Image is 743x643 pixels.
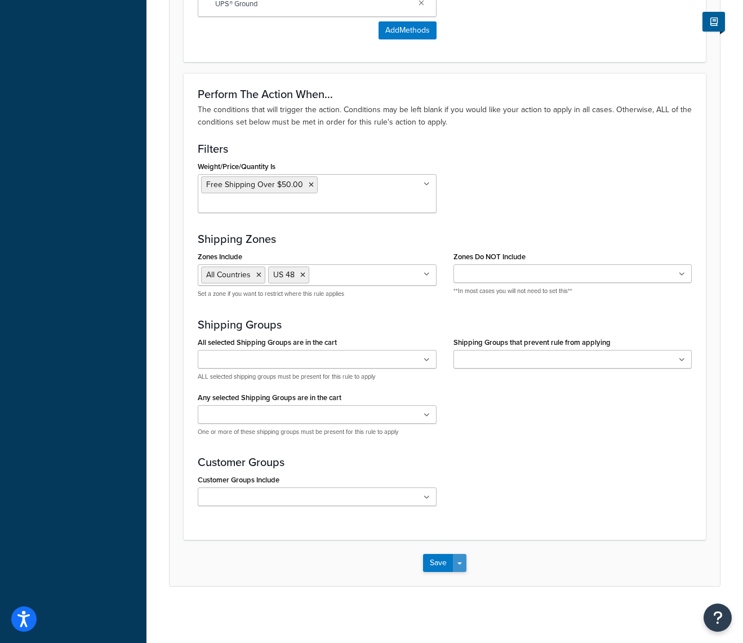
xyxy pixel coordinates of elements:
button: Show Help Docs [702,12,725,32]
p: Set a zone if you want to restrict where this rule applies [198,290,437,298]
p: **In most cases you will not need to set this** [453,287,692,295]
span: US 48 [273,269,295,281]
label: Weight/Price/Quantity Is [198,162,275,171]
button: Save [423,554,453,572]
label: Zones Do NOT Include [453,252,526,261]
h3: Shipping Groups [198,318,692,331]
p: ALL selected shipping groups must be present for this rule to apply [198,373,437,381]
label: Any selected Shipping Groups are in the cart [198,393,341,402]
label: Zones Include [198,252,242,261]
button: Open Resource Center [704,604,732,632]
h3: Filters [198,143,692,155]
button: AddMethods [379,21,437,39]
span: All Countries [206,269,251,281]
p: One or more of these shipping groups must be present for this rule to apply [198,428,437,436]
h3: Perform The Action When... [198,88,692,100]
label: Shipping Groups that prevent rule from applying [453,338,611,347]
label: All selected Shipping Groups are in the cart [198,338,337,347]
p: The conditions that will trigger the action. Conditions may be left blank if you would like your ... [198,104,692,128]
h3: Shipping Zones [198,233,692,245]
label: Customer Groups Include [198,476,279,484]
h3: Customer Groups [198,456,692,468]
span: Free Shipping Over $50.00 [206,179,303,190]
